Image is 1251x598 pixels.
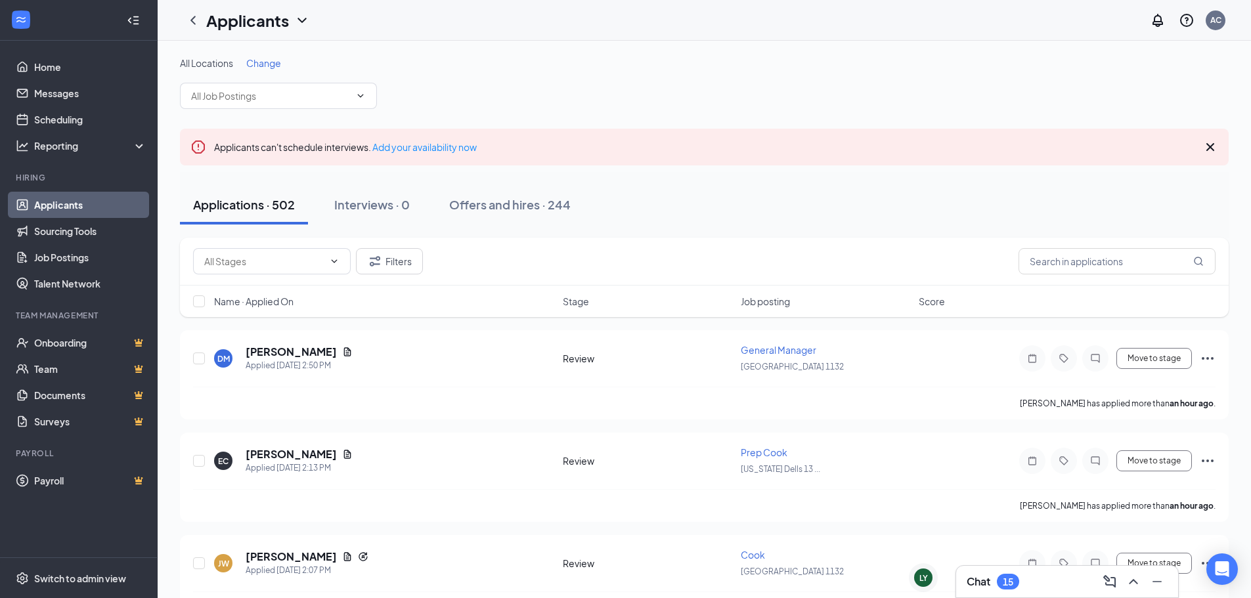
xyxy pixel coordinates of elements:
[34,80,146,106] a: Messages
[218,456,229,467] div: EC
[34,270,146,297] a: Talent Network
[1200,351,1216,366] svg: Ellipses
[372,141,477,153] a: Add your availability now
[741,344,816,356] span: General Manager
[14,13,28,26] svg: WorkstreamLogo
[1200,453,1216,469] svg: Ellipses
[342,347,353,357] svg: Document
[1206,553,1238,585] div: Open Intercom Messenger
[127,14,140,27] svg: Collapse
[34,54,146,80] a: Home
[1056,456,1072,466] svg: Tag
[16,572,29,585] svg: Settings
[1024,456,1040,466] svg: Note
[16,172,144,183] div: Hiring
[246,564,368,577] div: Applied [DATE] 2:07 PM
[334,196,410,213] div: Interviews · 0
[1200,555,1216,571] svg: Ellipses
[34,382,146,408] a: DocumentsCrown
[1170,398,1214,408] b: an hour ago
[217,353,230,364] div: DM
[34,408,146,435] a: SurveysCrown
[1116,553,1192,574] button: Move to stage
[741,566,844,576] span: [GEOGRAPHIC_DATA] 1132
[563,454,733,467] div: Review
[919,572,928,584] div: LY
[1179,12,1195,28] svg: QuestionInfo
[246,57,281,69] span: Change
[563,557,733,570] div: Review
[1024,353,1040,364] svg: Note
[1147,571,1168,592] button: Minimize
[1126,574,1141,589] svg: ChevronUp
[34,106,146,133] a: Scheduling
[1087,456,1103,466] svg: ChatInactive
[34,192,146,218] a: Applicants
[1020,398,1216,409] p: [PERSON_NAME] has applied more than .
[34,356,146,382] a: TeamCrown
[563,352,733,365] div: Review
[204,254,324,268] input: All Stages
[246,461,353,475] div: Applied [DATE] 2:13 PM
[190,139,206,155] svg: Error
[218,558,229,569] div: JW
[206,9,289,32] h1: Applicants
[191,89,350,103] input: All Job Postings
[449,196,571,213] div: Offers and hires · 244
[1024,558,1040,568] svg: Note
[246,549,337,564] h5: [PERSON_NAME]
[1210,14,1221,26] div: AC
[246,345,337,359] h5: [PERSON_NAME]
[180,57,233,69] span: All Locations
[34,330,146,356] a: OnboardingCrown
[1087,353,1103,364] svg: ChatInactive
[342,449,353,459] svg: Document
[1056,353,1072,364] svg: Tag
[185,12,201,28] svg: ChevronLeft
[358,551,368,562] svg: Reapply
[294,12,310,28] svg: ChevronDown
[741,464,820,474] span: [US_STATE] Dells 13 ...
[1003,576,1013,587] div: 15
[1193,256,1204,267] svg: MagnifyingGlass
[1019,248,1216,274] input: Search in applications
[1116,450,1192,471] button: Move to stage
[1087,558,1103,568] svg: ChatInactive
[342,551,353,562] svg: Document
[34,244,146,270] a: Job Postings
[563,295,589,308] span: Stage
[16,310,144,321] div: Team Management
[1123,571,1144,592] button: ChevronUp
[214,141,477,153] span: Applicants can't schedule interviews.
[1149,574,1165,589] svg: Minimize
[214,295,294,308] span: Name · Applied On
[16,448,144,459] div: Payroll
[1020,500,1216,511] p: [PERSON_NAME] has applied more than .
[356,248,423,274] button: Filter Filters
[1099,571,1120,592] button: ComposeMessage
[16,139,29,152] svg: Analysis
[741,295,790,308] span: Job posting
[1056,558,1072,568] svg: Tag
[1102,574,1118,589] svg: ComposeMessage
[1202,139,1218,155] svg: Cross
[967,574,990,589] h3: Chat
[34,139,147,152] div: Reporting
[329,256,340,267] svg: ChevronDown
[246,359,353,372] div: Applied [DATE] 2:50 PM
[741,362,844,372] span: [GEOGRAPHIC_DATA] 1132
[34,572,126,585] div: Switch to admin view
[355,91,366,101] svg: ChevronDown
[741,446,787,458] span: Prep Cook
[193,196,295,213] div: Applications · 502
[1150,12,1166,28] svg: Notifications
[1170,501,1214,511] b: an hour ago
[34,218,146,244] a: Sourcing Tools
[367,253,383,269] svg: Filter
[741,549,765,561] span: Cook
[1116,348,1192,369] button: Move to stage
[919,295,945,308] span: Score
[246,447,337,461] h5: [PERSON_NAME]
[34,467,146,494] a: PayrollCrown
